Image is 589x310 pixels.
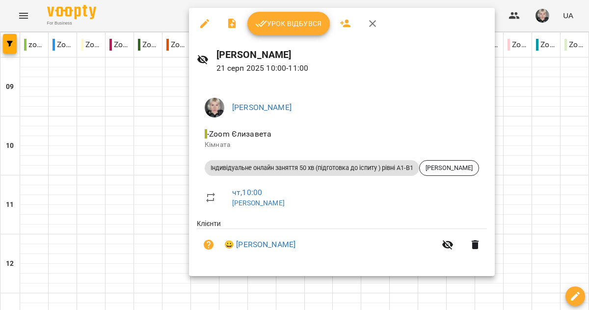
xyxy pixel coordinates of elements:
button: Урок відбувся [247,12,330,35]
img: e6b29b008becd306e3c71aec93de28f6.jpeg [205,98,224,117]
p: 21 серп 2025 10:00 - 11:00 [216,62,487,74]
a: 😀 [PERSON_NAME] [224,239,295,251]
a: [PERSON_NAME] [232,103,292,112]
button: Візит ще не сплачено. Додати оплату? [197,233,220,256]
h6: [PERSON_NAME] [216,47,487,62]
a: [PERSON_NAME] [232,199,285,207]
ul: Клієнти [197,219,487,264]
a: чт , 10:00 [232,188,262,197]
div: [PERSON_NAME] [419,160,479,176]
span: Індивідуальне онлайн заняття 50 хв (підготовка до іспиту ) рівні А1-В1 [205,164,419,172]
span: [PERSON_NAME] [420,164,479,172]
span: Урок відбувся [255,18,322,29]
span: - Zoom Єлизавета [205,129,273,139]
p: Кімната [205,140,479,150]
